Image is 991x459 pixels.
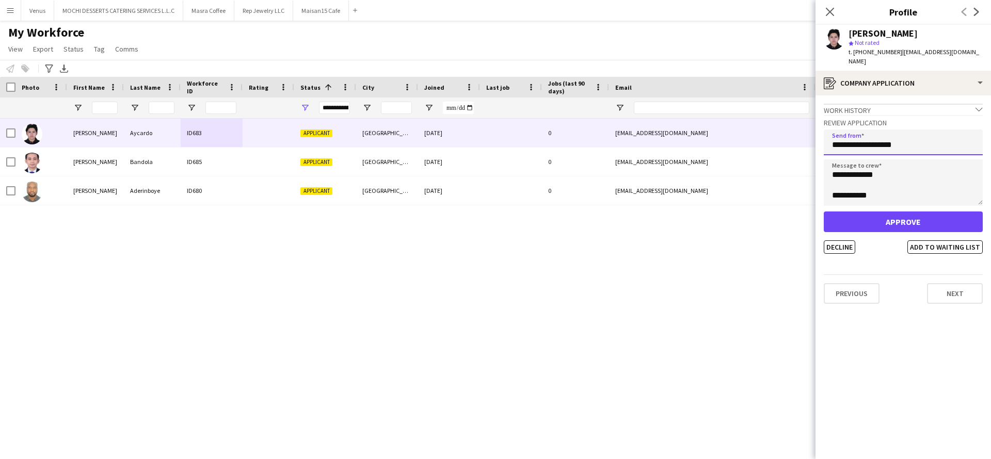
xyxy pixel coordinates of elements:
span: Rating [249,84,268,91]
input: Last Name Filter Input [149,102,174,114]
img: Hubert Bandola [22,153,42,173]
a: Status [59,42,88,56]
div: [EMAIL_ADDRESS][DOMAIN_NAME] [609,119,816,147]
button: Open Filter Menu [130,103,139,112]
a: Tag [90,42,109,56]
h3: Profile [816,5,991,19]
span: Applicant [300,158,332,166]
img: Harold Aycardo [22,124,42,144]
span: Status [300,84,321,91]
div: ID685 [181,147,243,176]
div: [GEOGRAPHIC_DATA] [356,147,418,176]
span: Export [33,44,53,54]
div: Aderinboye [124,176,181,205]
div: [EMAIL_ADDRESS][DOMAIN_NAME] [609,176,816,205]
div: [DATE] [418,119,480,147]
span: | [EMAIL_ADDRESS][DOMAIN_NAME] [849,48,979,65]
span: Tag [94,44,105,54]
span: View [8,44,23,54]
button: Open Filter Menu [615,103,625,112]
button: Venus [21,1,54,21]
button: Decline [824,240,855,254]
span: Workforce ID [187,79,224,95]
input: City Filter Input [381,102,412,114]
div: [PERSON_NAME] [67,147,124,176]
input: Email Filter Input [634,102,809,114]
button: Open Filter Menu [300,103,310,112]
input: First Name Filter Input [92,102,118,114]
span: Jobs (last 90 days) [548,79,590,95]
span: City [362,84,374,91]
button: Open Filter Menu [73,103,83,112]
span: Last Name [130,84,161,91]
button: Add to waiting list [907,240,983,254]
div: [DATE] [418,176,480,205]
button: Masra Coffee [183,1,234,21]
div: 0 [542,119,609,147]
input: Workforce ID Filter Input [205,102,236,114]
span: Status [63,44,84,54]
button: Open Filter Menu [424,103,434,112]
span: Applicant [300,187,332,195]
div: Aycardo [124,119,181,147]
div: [GEOGRAPHIC_DATA] [356,176,418,205]
div: Work history [824,104,983,115]
a: Export [29,42,57,56]
app-action-btn: Advanced filters [43,62,55,75]
div: [GEOGRAPHIC_DATA] [356,119,418,147]
div: ID683 [181,119,243,147]
div: [DATE] [418,147,480,176]
div: [PERSON_NAME] [849,29,918,38]
div: [PERSON_NAME] [67,176,124,205]
a: View [4,42,27,56]
div: [EMAIL_ADDRESS][DOMAIN_NAME] [609,147,816,176]
button: MOCHI DESSERTS CATERING SERVICES L.L.C [54,1,183,21]
button: Approve [824,211,983,232]
div: ID680 [181,176,243,205]
button: Maisan15 Cafe [293,1,349,21]
div: [PERSON_NAME] [67,119,124,147]
button: Open Filter Menu [362,103,372,112]
button: Open Filter Menu [187,103,196,112]
span: Photo [22,84,39,91]
input: Joined Filter Input [443,102,474,114]
div: Bandola [124,147,181,176]
span: My Workforce [8,25,84,40]
span: Joined [424,84,444,91]
button: Rep Jewelry LLC [234,1,293,21]
div: 0 [542,147,609,176]
div: Company application [816,71,991,95]
span: Comms [115,44,138,54]
button: Next [927,283,983,304]
div: 0 [542,176,609,205]
span: Not rated [855,39,880,46]
span: Last job [486,84,509,91]
span: First Name [73,84,105,91]
span: t. [PHONE_NUMBER] [849,48,902,56]
button: Previous [824,283,880,304]
img: Samuel Aderinboye [22,182,42,202]
app-action-btn: Export XLSX [58,62,70,75]
a: Comms [111,42,142,56]
span: Email [615,84,632,91]
h3: Review Application [824,118,983,127]
span: Applicant [300,129,332,137]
